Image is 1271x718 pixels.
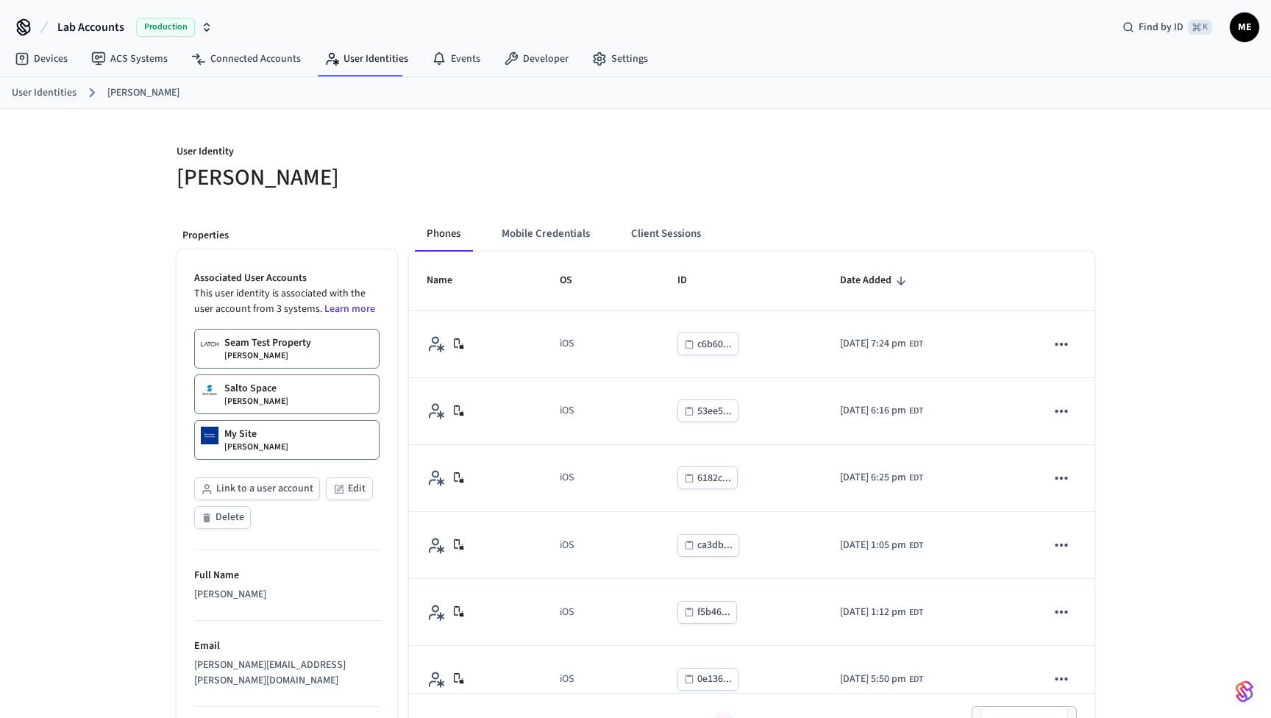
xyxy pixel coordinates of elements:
span: [DATE] 7:24 pm [840,336,906,352]
button: 53ee5... [677,399,738,422]
span: OS [560,269,591,292]
div: America/New_York [840,605,923,620]
span: [DATE] 1:12 pm [840,605,906,620]
div: iOS [560,538,574,553]
span: [DATE] 5:50 pm [840,672,906,687]
a: Salto Space[PERSON_NAME] [194,374,380,414]
img: Latch Building Logo [201,335,218,353]
button: ca3db... [677,534,739,557]
div: 6182c... [697,469,731,488]
button: Link to a user account [194,477,320,500]
span: EDT [909,539,923,552]
p: This user identity is associated with the user account from 3 systems. [194,286,380,317]
button: 6182c... [677,466,738,489]
a: Seam Test Property[PERSON_NAME] [194,329,380,369]
span: EDT [909,673,923,686]
a: Events [420,46,492,72]
div: iOS [560,403,574,419]
div: f5b46... [697,603,730,622]
span: EDT [909,472,923,485]
span: Date Added [840,269,911,292]
p: Seam Test Property [224,335,311,350]
button: Edit [326,477,373,500]
div: iOS [560,605,574,620]
span: [DATE] 1:05 pm [840,538,906,553]
div: America/New_York [840,538,923,553]
span: [DATE] 6:25 pm [840,470,906,486]
div: iOS [560,470,574,486]
img: Dormakaba Community Site Logo [201,427,218,444]
button: Mobile Credentials [490,216,602,252]
button: c6b60... [677,333,738,355]
a: User Identities [313,46,420,72]
div: ca3db... [697,536,733,555]
p: [PERSON_NAME] [224,396,288,408]
p: User Identity [177,144,627,163]
div: 0e136... [697,670,732,689]
h5: [PERSON_NAME] [177,163,627,193]
button: Delete [194,506,251,529]
p: Email [194,639,380,654]
span: EDT [909,405,923,418]
span: ME [1231,14,1258,40]
span: [DATE] 6:16 pm [840,403,906,419]
button: ME [1230,13,1259,42]
div: [PERSON_NAME] [194,587,380,603]
div: c6b60... [697,335,732,354]
p: Properties [182,228,391,244]
span: Lab Accounts [57,18,124,36]
button: Client Sessions [619,216,713,252]
div: iOS [560,336,574,352]
p: Full Name [194,568,380,583]
p: [PERSON_NAME] [224,350,288,362]
div: [PERSON_NAME][EMAIL_ADDRESS][PERSON_NAME][DOMAIN_NAME] [194,658,380,689]
div: iOS [560,672,574,687]
a: Connected Accounts [179,46,313,72]
span: ID [677,269,706,292]
img: SeamLogoGradient.69752ec5.svg [1236,680,1253,703]
p: Associated User Accounts [194,271,380,286]
div: America/New_York [840,470,923,486]
span: EDT [909,606,923,619]
p: [PERSON_NAME] [224,441,288,453]
span: ⌘ K [1188,20,1212,35]
div: America/New_York [840,403,923,419]
div: America/New_York [840,672,923,687]
a: Devices [3,46,79,72]
span: Name [427,269,471,292]
a: Settings [580,46,660,72]
a: Learn more [324,302,375,316]
div: America/New_York [840,336,923,352]
img: Salto Space Logo [201,381,218,399]
button: f5b46... [677,601,737,624]
div: 53ee5... [697,402,732,421]
p: Salto Space [224,381,277,396]
span: Production [136,18,195,37]
button: 0e136... [677,668,738,691]
a: [PERSON_NAME] [107,85,179,101]
p: My Site [224,427,257,441]
button: Phones [415,216,472,252]
span: EDT [909,338,923,351]
a: ACS Systems [79,46,179,72]
a: Developer [492,46,580,72]
a: My Site[PERSON_NAME] [194,420,380,460]
div: Find by ID⌘ K [1111,14,1224,40]
span: Find by ID [1139,20,1183,35]
a: User Identities [12,85,76,101]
